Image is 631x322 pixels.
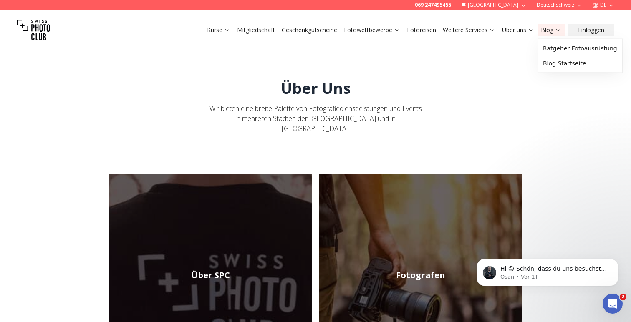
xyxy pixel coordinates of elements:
[540,41,621,56] a: Ratgeber Fotoausrüstung
[439,24,499,36] button: Weitere Services
[281,80,351,97] h1: Über Uns
[278,24,341,36] button: Geschenkgutscheine
[407,26,436,34] a: Fotoreisen
[499,24,538,36] button: Über uns
[540,56,621,71] a: Blog Startseite
[568,24,614,36] button: Einloggen
[204,24,234,36] button: Kurse
[502,26,534,34] a: Über uns
[341,24,404,36] button: Fotowettbewerbe
[191,269,230,281] h2: Über SPC
[620,294,626,300] span: 2
[207,26,230,34] a: Kurse
[443,26,495,34] a: Weitere Services
[538,24,565,36] button: Blog
[541,26,561,34] a: Blog
[603,294,623,314] iframe: Intercom live chat
[237,26,275,34] a: Mitgliedschaft
[234,24,278,36] button: Mitgliedschaft
[464,241,631,299] iframe: Intercom notifications Nachricht
[209,104,422,133] span: Wir bieten eine breite Palette von Fotografiedienstleistungen und Events in mehreren Städten der ...
[344,26,400,34] a: Fotowettbewerbe
[396,269,445,281] h2: Fotografen
[282,26,337,34] a: Geschenkgutscheine
[404,24,439,36] button: Fotoreisen
[17,13,50,47] img: Swiss photo club
[415,2,451,8] a: 069 247495455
